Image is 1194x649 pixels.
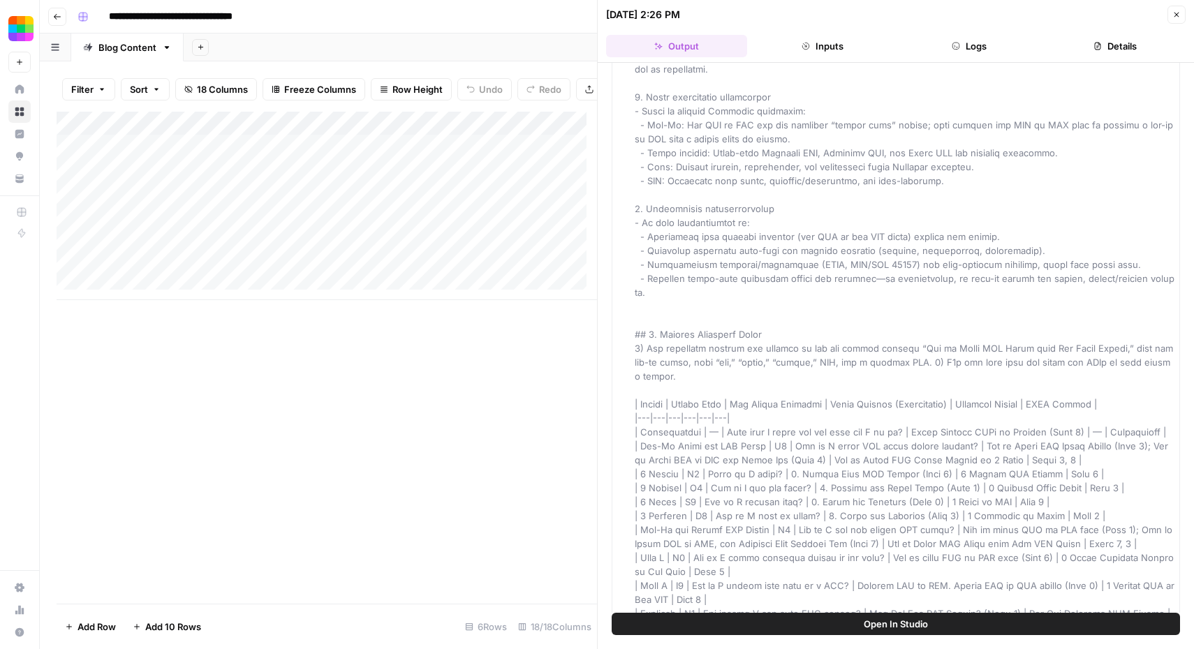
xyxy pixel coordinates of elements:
button: Output [606,35,747,57]
span: Filter [71,82,94,96]
span: Add Row [78,620,116,634]
a: Blog Content [71,33,184,61]
button: Add Row [57,616,124,638]
button: 18 Columns [175,78,257,100]
a: Usage [8,599,31,621]
span: Redo [539,82,561,96]
button: Inputs [753,35,894,57]
a: Opportunities [8,145,31,167]
button: Logs [899,35,1040,57]
span: Freeze Columns [284,82,356,96]
button: Help + Support [8,621,31,643]
button: Workspace: Smallpdf [8,11,31,46]
button: Row Height [371,78,452,100]
span: Undo [479,82,503,96]
button: Add 10 Rows [124,616,209,638]
a: Your Data [8,167,31,190]
span: Open In Studio [864,617,928,631]
span: Add 10 Rows [145,620,201,634]
div: 18/18 Columns [513,616,597,638]
button: Sort [121,78,170,100]
div: Blog Content [98,40,156,54]
button: Redo [517,78,570,100]
div: 6 Rows [459,616,513,638]
a: Home [8,78,31,100]
div: [DATE] 2:26 PM [606,8,680,22]
button: Details [1045,35,1186,57]
span: Row Height [392,82,443,96]
a: Browse [8,100,31,123]
button: Undo [457,78,512,100]
span: Sort [130,82,148,96]
button: Freeze Columns [263,78,365,100]
span: 18 Columns [197,82,248,96]
button: Filter [62,78,115,100]
button: Open In Studio [612,613,1180,635]
a: Insights [8,123,31,145]
img: Smallpdf Logo [8,16,34,41]
a: Settings [8,576,31,599]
